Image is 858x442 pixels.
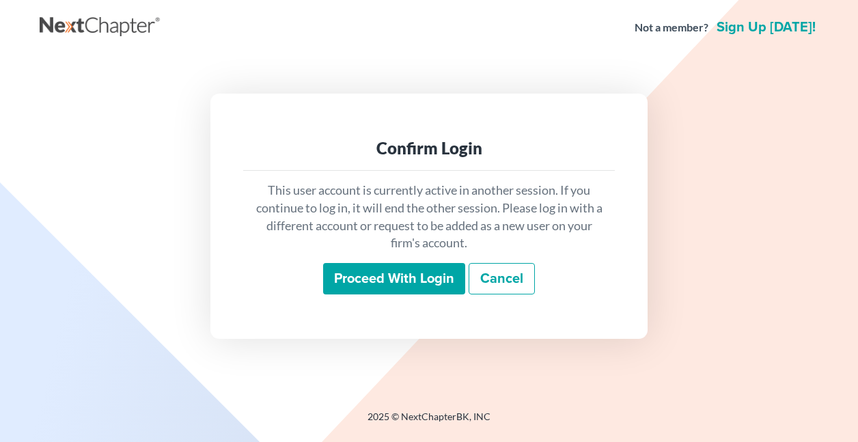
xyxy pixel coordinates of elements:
div: 2025 © NextChapterBK, INC [40,410,818,434]
a: Sign up [DATE]! [714,20,818,34]
p: This user account is currently active in another session. If you continue to log in, it will end ... [254,182,604,252]
strong: Not a member? [635,20,708,36]
input: Proceed with login [323,263,465,294]
div: Confirm Login [254,137,604,159]
a: Cancel [469,263,535,294]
